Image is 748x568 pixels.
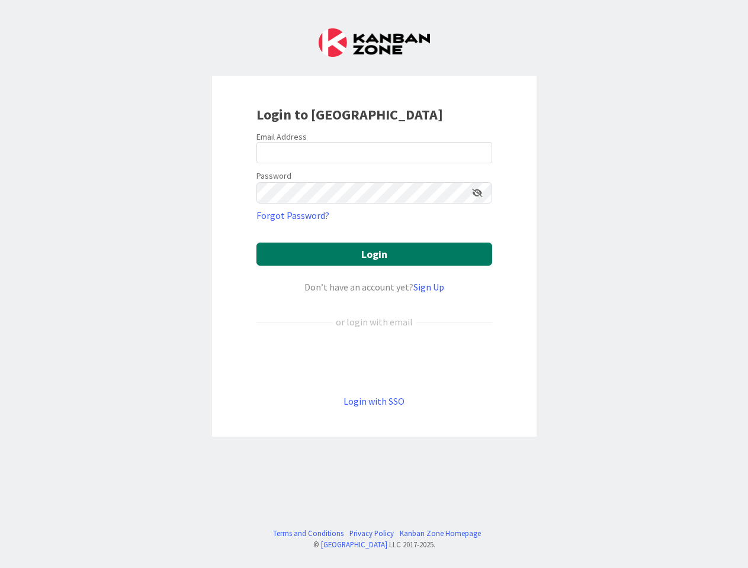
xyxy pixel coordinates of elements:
[319,28,430,57] img: Kanban Zone
[256,131,307,142] label: Email Address
[256,105,443,124] b: Login to [GEOGRAPHIC_DATA]
[349,528,394,539] a: Privacy Policy
[256,208,329,222] a: Forgot Password?
[267,539,481,550] div: © LLC 2017- 2025 .
[343,395,405,407] a: Login with SSO
[251,348,498,375] iframe: Sign in with Google Button
[413,281,444,293] a: Sign Up
[400,528,481,539] a: Kanban Zone Homepage
[256,170,291,182] label: Password
[333,315,416,329] div: or login with email
[256,243,492,266] button: Login
[273,528,343,539] a: Terms and Conditions
[256,280,492,294] div: Don’t have an account yet?
[321,540,387,549] a: [GEOGRAPHIC_DATA]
